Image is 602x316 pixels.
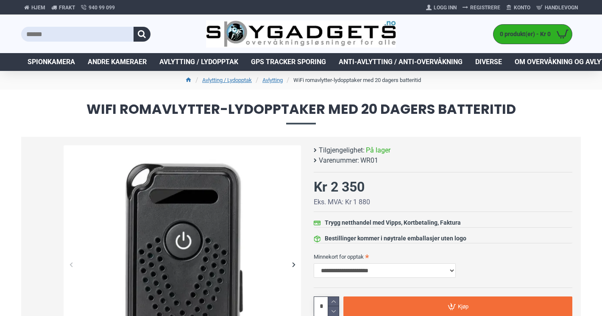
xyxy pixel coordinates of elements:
[206,20,396,48] img: SpyGadgets.no
[475,57,502,67] span: Diverse
[514,4,530,11] span: Konto
[88,57,147,67] span: Andre kameraer
[470,4,500,11] span: Registrere
[81,53,153,71] a: Andre kameraer
[262,76,283,85] a: Avlytting
[339,57,463,67] span: Anti-avlytting / Anti-overvåkning
[332,53,469,71] a: Anti-avlytting / Anti-overvåkning
[493,25,572,44] a: 0 produkt(er) - Kr 0
[28,57,75,67] span: Spionkamera
[423,1,460,14] a: Logg Inn
[460,1,503,14] a: Registrere
[31,4,45,11] span: Hjem
[434,4,457,11] span: Logg Inn
[366,145,390,155] span: På lager
[503,1,533,14] a: Konto
[153,53,245,71] a: Avlytting / Lydopptak
[545,4,578,11] span: Handlevogn
[314,177,365,197] div: Kr 2 350
[533,1,581,14] a: Handlevogn
[59,4,75,11] span: Frakt
[458,304,468,309] span: Kjøp
[360,155,378,166] span: WR01
[319,155,359,166] b: Varenummer:
[21,102,581,124] span: WiFi romavlytter-lydopptaker med 20 dagers batteritid
[21,53,81,71] a: Spionkamera
[64,257,78,272] div: Previous slide
[159,57,238,67] span: Avlytting / Lydopptak
[89,4,115,11] span: 940 99 099
[319,145,365,155] b: Tilgjengelighet:
[493,30,553,39] span: 0 produkt(er) - Kr 0
[469,53,508,71] a: Diverse
[325,234,466,243] div: Bestillinger kommer i nøytrale emballasjer uten logo
[245,53,332,71] a: GPS Tracker Sporing
[325,218,461,227] div: Trygg netthandel med Vipps, Kortbetaling, Faktura
[286,257,301,272] div: Next slide
[314,250,572,263] label: Minnekort for opptak
[251,57,326,67] span: GPS Tracker Sporing
[202,76,252,85] a: Avlytting / Lydopptak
